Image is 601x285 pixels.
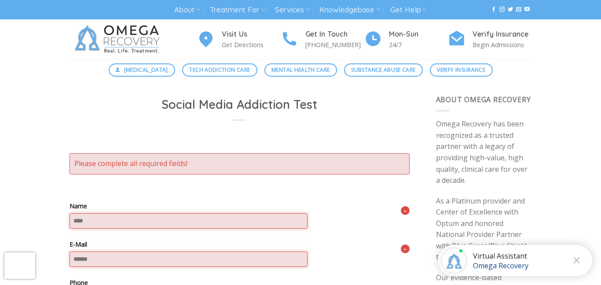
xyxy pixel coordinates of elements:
a: Get In Touch [PHONE_NUMBER] [281,29,364,50]
a: Follow on YouTube [524,7,530,13]
h4: Mon-Sun [389,29,448,40]
p: Begin Admissions [473,40,531,50]
p: Omega Recovery has been recognized as a trusted partner with a legacy of providing high-value, hi... [436,118,532,186]
span: Tech Addiction Care [189,66,250,74]
div: Please complete all required fields! [70,153,410,174]
h4: Verify Insurance [473,29,531,40]
p: [PHONE_NUMBER] [305,40,364,50]
a: Knowledgebase [319,2,380,18]
a: Verify Insurance Begin Admissions [448,29,531,50]
span: [MEDICAL_DATA] [124,66,168,74]
a: About [174,2,200,18]
a: Verify Insurance [430,63,493,77]
p: As a Platinum provider and Center of Excellence with Optum and honored National Provider Partner ... [436,196,532,263]
span: Verify Insurance [437,66,485,74]
a: Follow on Facebook [491,7,496,13]
label: E-Mail [70,239,410,249]
a: Follow on Instagram [499,7,505,13]
a: Tech Addiction Care [182,63,257,77]
a: Services [275,2,310,18]
h4: Get In Touch [305,29,364,40]
span: About Omega Recovery [436,95,531,104]
a: Substance Abuse Care [344,63,423,77]
span: Mental Health Care [271,66,330,74]
iframe: reCAPTCHA [4,252,35,279]
a: Follow on Twitter [508,7,513,13]
a: Mental Health Care [264,63,337,77]
a: Send us an email [516,7,521,13]
a: [MEDICAL_DATA] [109,63,176,77]
p: 24/7 [389,40,448,50]
img: Omega Recovery [70,19,169,59]
h1: Social Media Addiction Test [80,97,399,112]
span: Substance Abuse Care [351,66,415,74]
p: Get Directions [222,40,281,50]
a: Get Help [390,2,427,18]
a: Treatment For [210,2,265,18]
h4: Visit Us [222,29,281,40]
label: Name [70,201,410,211]
a: Visit Us Get Directions [197,29,281,50]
